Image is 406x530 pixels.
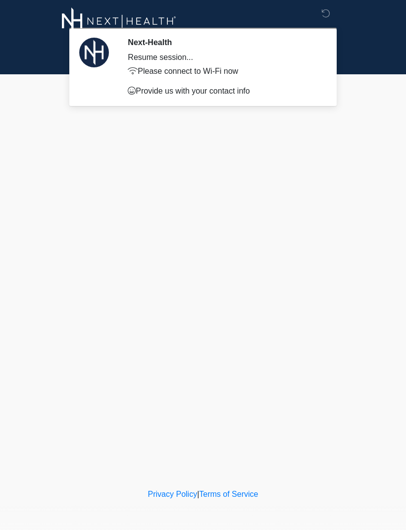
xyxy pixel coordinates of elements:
img: Agent Avatar [79,38,109,67]
a: | [197,490,199,498]
a: Privacy Policy [148,490,198,498]
a: Terms of Service [199,490,258,498]
img: Next-Health Logo [62,7,176,35]
h2: Next-Health [128,38,319,47]
p: Please connect to Wi-Fi now [128,65,319,77]
p: Provide us with your contact info [128,85,319,97]
div: Resume session... [128,52,319,63]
